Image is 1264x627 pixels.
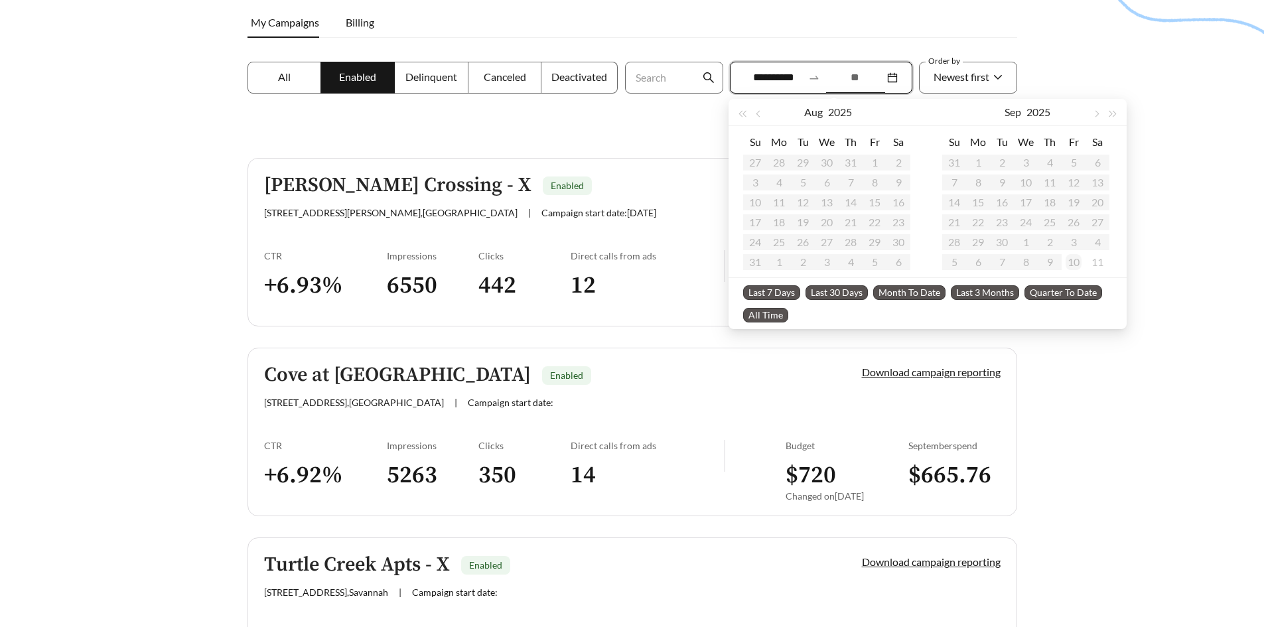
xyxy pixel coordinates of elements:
span: to [808,72,820,84]
th: Th [1038,131,1062,153]
span: Deactivated [551,70,607,83]
th: Fr [863,131,886,153]
th: Su [743,131,767,153]
h3: 12 [571,271,724,301]
span: Last 3 Months [951,285,1019,300]
span: All Time [743,308,788,322]
span: All [278,70,291,83]
span: Enabled [469,559,502,571]
a: Download campaign reporting [862,555,1001,568]
div: Direct calls from ads [571,250,724,261]
div: CTR [264,250,387,261]
th: We [1014,131,1038,153]
td: 2025-10-10 [1062,252,1086,272]
a: Download campaign reporting [862,366,1001,378]
img: line [724,440,725,472]
span: [STREET_ADDRESS] , [GEOGRAPHIC_DATA] [264,397,444,408]
h3: 442 [478,271,571,301]
div: Changed on [DATE] [786,490,908,502]
span: Last 7 Days [743,285,800,300]
span: Month To Date [873,285,946,300]
td: 2025-10-11 [1086,252,1109,272]
div: Impressions [387,440,479,451]
span: | [528,207,531,218]
span: Delinquent [405,70,457,83]
span: [STREET_ADDRESS] , Savannah [264,587,388,598]
img: line [724,250,725,282]
button: 2025 [1026,99,1050,125]
span: Campaign start date: [412,587,498,598]
div: Clicks [478,250,571,261]
span: search [703,72,715,84]
th: Mo [966,131,990,153]
span: [STREET_ADDRESS][PERSON_NAME] , [GEOGRAPHIC_DATA] [264,207,518,218]
a: [PERSON_NAME] Crossing - XEnabled[STREET_ADDRESS][PERSON_NAME],[GEOGRAPHIC_DATA]|Campaign start d... [247,158,1017,326]
span: Campaign start date: [DATE] [541,207,656,218]
th: Sa [1086,131,1109,153]
span: Newest first [934,70,989,83]
div: Direct calls from ads [571,440,724,451]
span: | [455,397,457,408]
div: 11 [1089,254,1105,270]
h3: + 6.92 % [264,460,387,490]
th: Mo [767,131,791,153]
a: Cove at [GEOGRAPHIC_DATA]Enabled[STREET_ADDRESS],[GEOGRAPHIC_DATA]|Campaign start date:Download c... [247,348,1017,516]
th: Fr [1062,131,1086,153]
h3: 14 [571,460,724,490]
span: Campaign start date: [468,397,553,408]
th: Tu [990,131,1014,153]
span: Enabled [339,70,376,83]
h3: 6550 [387,271,479,301]
div: Impressions [387,250,479,261]
th: Th [839,131,863,153]
th: We [815,131,839,153]
span: Last 30 Days [806,285,868,300]
h5: [PERSON_NAME] Crossing - X [264,174,531,196]
div: CTR [264,440,387,451]
h5: Turtle Creek Apts - X [264,554,450,576]
div: September spend [908,440,1001,451]
span: swap-right [808,72,820,84]
th: Tu [791,131,815,153]
h3: $ 665.76 [908,460,1001,490]
span: Quarter To Date [1024,285,1102,300]
span: Billing [346,16,374,29]
div: Budget [786,440,908,451]
div: Clicks [478,440,571,451]
button: 2025 [828,99,852,125]
h3: 350 [478,460,571,490]
h3: $ 720 [786,460,908,490]
span: | [399,587,401,598]
button: Sep [1005,99,1021,125]
button: Aug [804,99,823,125]
h3: 5263 [387,460,479,490]
span: Canceled [484,70,526,83]
span: My Campaigns [251,16,319,29]
span: Enabled [551,180,584,191]
div: 10 [1066,254,1082,270]
h3: + 6.93 % [264,271,387,301]
th: Su [942,131,966,153]
span: Enabled [550,370,583,381]
h5: Cove at [GEOGRAPHIC_DATA] [264,364,531,386]
th: Sa [886,131,910,153]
